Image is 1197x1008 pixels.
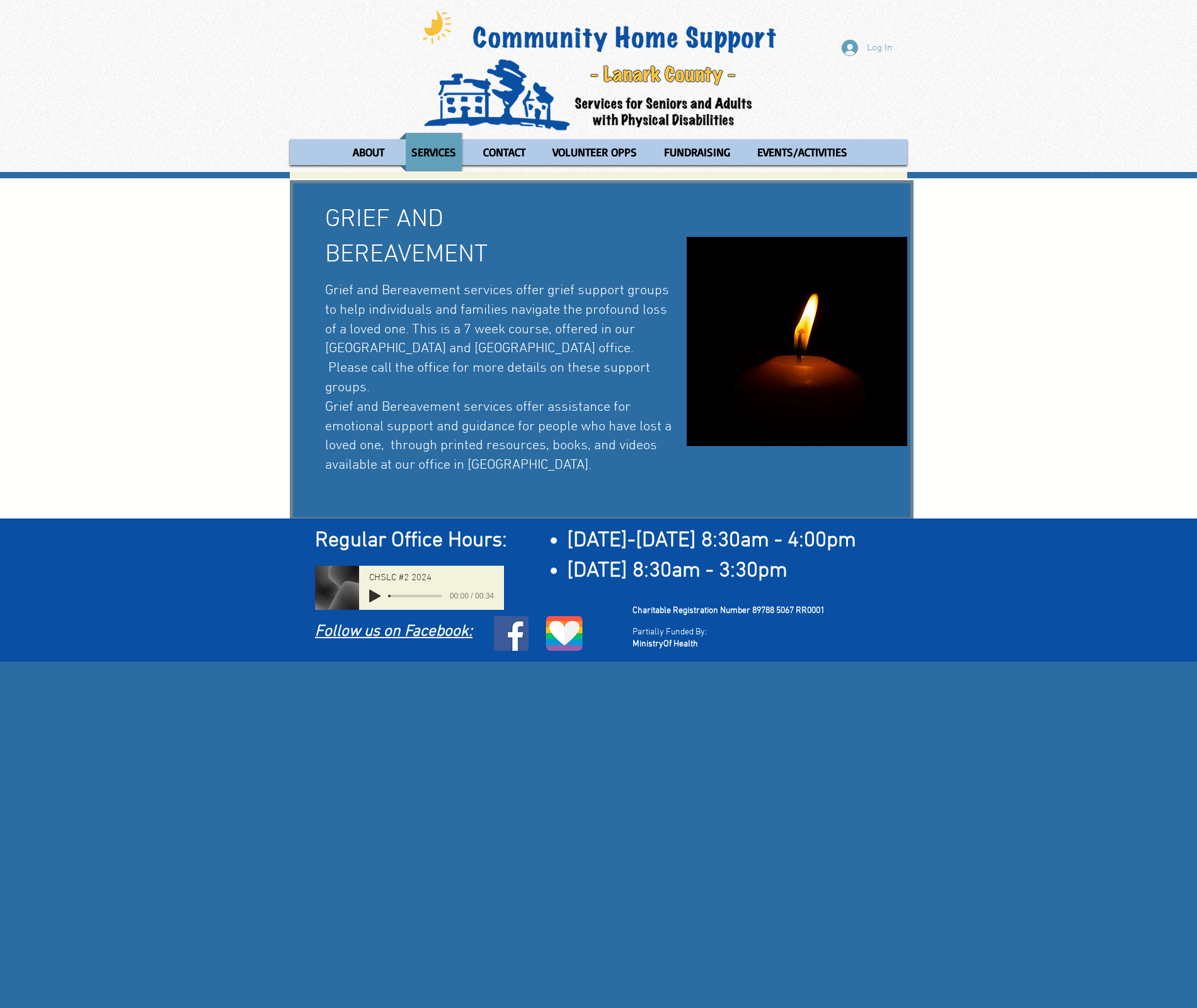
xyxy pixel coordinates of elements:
a: EVENTS/ACTIVITIES [745,133,859,171]
span: Log In [862,42,896,55]
span: Charitable Registration Number 89788 5067 RR0001 [633,605,825,616]
span: Partially Funded By: [633,627,707,638]
p: VOLUNTEER OPPS [547,133,643,171]
span: Grief and Bereavement services offer grief support groups to help individuals and families naviga... [325,282,672,474]
a: SERVICES [399,133,468,171]
span: Ministry [633,639,663,650]
button: Log In [833,36,901,60]
span: CHSLC #2 2024 [369,573,432,583]
span: 00:00 / 00:34 [442,590,494,602]
img: LGBTQ logo.png [545,616,584,651]
span: GRIEF AND BEREAVEMENT [325,205,488,270]
span: [DATE] 8:30am - 3:30pm [567,558,787,584]
a: Follow us on Facebook: [315,622,472,641]
p: ABOUT [347,133,390,171]
a: CONTACT [471,133,537,171]
p: SERVICES [406,133,462,171]
span: [DATE]-[DATE] 8:30am - 4:00pm [567,528,856,554]
img: Facebook [494,616,529,651]
ul: Social Bar [494,616,529,651]
span: Of Health [663,639,698,650]
nav: Site [290,133,907,171]
button: Play [369,590,381,602]
a: FUNDRAISING [652,133,742,171]
h2: ​ [315,526,891,556]
p: EVENTS/ACTIVITIES [752,133,853,171]
a: ABOUT [341,133,396,171]
a: VOLUNTEER OPPS [541,133,649,171]
p: CONTACT [478,133,531,171]
p: FUNDRAISING [658,133,736,171]
span: Regular Office Hours: [315,528,507,554]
